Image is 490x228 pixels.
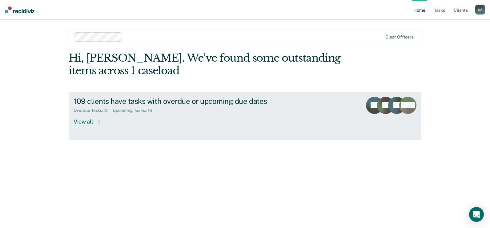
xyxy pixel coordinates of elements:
a: 109 clients have tasks with overdue or upcoming due datesOverdue Tasks:13Upcoming Tasks:116View all [69,92,421,140]
div: Open Intercom Messenger [469,207,484,222]
button: SA [475,5,485,14]
div: View all [74,113,108,125]
div: Upcoming Tasks : 116 [113,108,157,113]
div: 109 clients have tasks with overdue or upcoming due dates [74,97,290,106]
div: Hi, [PERSON_NAME]. We’ve found some outstanding items across 1 caseload [69,52,351,77]
div: Overdue Tasks : 13 [74,108,113,113]
img: Recidiviz [5,6,34,13]
div: Clear officers [385,35,414,40]
div: S A [475,5,485,14]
